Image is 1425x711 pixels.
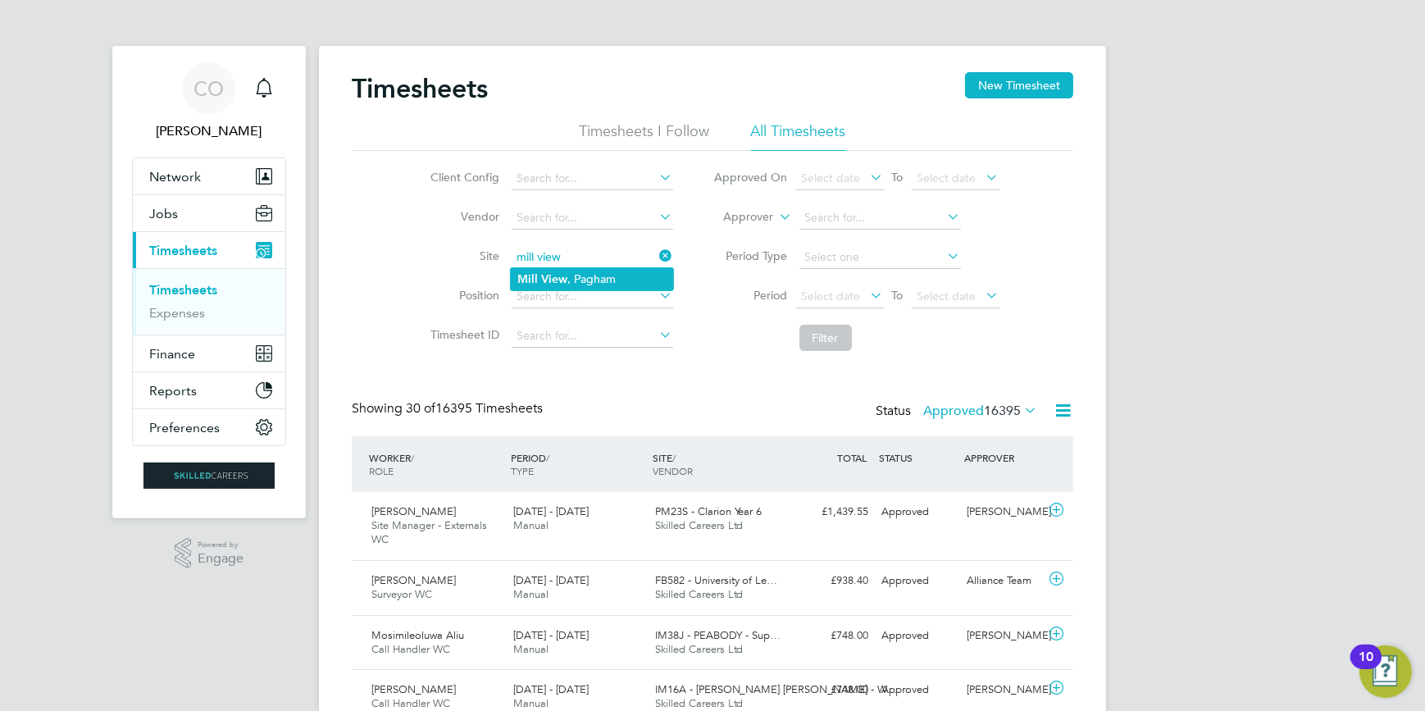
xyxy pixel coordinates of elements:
[799,246,961,269] input: Select one
[149,383,197,399] span: Reports
[960,499,1045,526] div: [PERSON_NAME]
[546,451,549,464] span: /
[371,504,456,518] span: [PERSON_NAME]
[371,682,456,696] span: [PERSON_NAME]
[371,518,487,546] span: Site Manager - Externals WC
[411,451,414,464] span: /
[960,677,1045,704] div: [PERSON_NAME]
[149,346,195,362] span: Finance
[517,272,538,286] b: Mill
[511,268,673,290] li: , Pagham
[917,289,977,303] span: Select date
[406,400,435,417] span: 30 of
[965,72,1073,98] button: New Timesheet
[714,170,788,185] label: Approved On
[371,573,456,587] span: [PERSON_NAME]
[149,206,178,221] span: Jobs
[655,504,763,518] span: PM23S - Clarion Year 6
[512,325,673,348] input: Search for...
[799,207,961,230] input: Search for...
[790,499,875,526] div: £1,439.55
[875,499,960,526] div: Approved
[875,677,960,704] div: Approved
[133,372,285,408] button: Reports
[512,285,673,308] input: Search for...
[507,443,649,485] div: PERIOD
[371,642,450,656] span: Call Handler WC
[512,207,673,230] input: Search for...
[371,696,450,710] span: Call Handler WC
[513,573,589,587] span: [DATE] - [DATE]
[653,464,693,477] span: VENDOR
[132,121,286,141] span: Craig O'Donovan
[751,121,846,151] li: All Timesheets
[406,400,543,417] span: 16395 Timesheets
[513,696,549,710] span: Manual
[923,403,1037,419] label: Approved
[790,622,875,649] div: £748.00
[112,46,306,518] nav: Main navigation
[149,305,205,321] a: Expenses
[143,463,275,489] img: skilledcareers-logo-retina.png
[194,78,225,99] span: CO
[149,243,217,258] span: Timesheets
[655,573,778,587] span: FB582 - University of Le…
[426,170,500,185] label: Client Config
[133,232,285,268] button: Timesheets
[655,587,744,601] span: Skilled Careers Ltd
[513,587,549,601] span: Manual
[133,195,285,231] button: Jobs
[655,642,744,656] span: Skilled Careers Ltd
[149,169,201,185] span: Network
[513,628,589,642] span: [DATE] - [DATE]
[1359,657,1373,678] div: 10
[371,628,464,642] span: Mosimileoluwa Aliu
[512,167,673,190] input: Search for...
[133,158,285,194] button: Network
[513,682,589,696] span: [DATE] - [DATE]
[426,327,500,342] label: Timesheet ID
[513,518,549,532] span: Manual
[887,285,908,306] span: To
[512,246,673,269] input: Search for...
[580,121,710,151] li: Timesheets I Follow
[960,622,1045,649] div: [PERSON_NAME]
[887,166,908,188] span: To
[149,282,217,298] a: Timesheets
[371,587,432,601] span: Surveyor WC
[655,518,744,532] span: Skilled Careers Ltd
[133,409,285,445] button: Preferences
[802,171,861,185] span: Select date
[960,443,1045,472] div: APPROVER
[799,325,852,351] button: Filter
[198,552,244,566] span: Engage
[837,451,867,464] span: TOTAL
[960,567,1045,595] div: Alliance Team
[198,538,244,552] span: Powered by
[649,443,790,485] div: SITE
[132,62,286,141] a: CO[PERSON_NAME]
[655,628,781,642] span: IM38J - PEABODY - Sup…
[984,403,1021,419] span: 16395
[672,451,676,464] span: /
[1359,645,1412,698] button: Open Resource Center, 10 new notifications
[655,682,899,696] span: IM16A - [PERSON_NAME] [PERSON_NAME] - W…
[369,464,394,477] span: ROLE
[426,288,500,303] label: Position
[175,538,244,569] a: Powered byEngage
[149,420,220,435] span: Preferences
[655,696,744,710] span: Skilled Careers Ltd
[790,677,875,704] div: £748.00
[513,642,549,656] span: Manual
[875,622,960,649] div: Approved
[790,567,875,595] div: £938.40
[133,268,285,335] div: Timesheets
[714,248,788,263] label: Period Type
[876,400,1040,423] div: Status
[133,335,285,371] button: Finance
[802,289,861,303] span: Select date
[426,209,500,224] label: Vendor
[352,400,546,417] div: Showing
[132,463,286,489] a: Go to home page
[365,443,507,485] div: WORKER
